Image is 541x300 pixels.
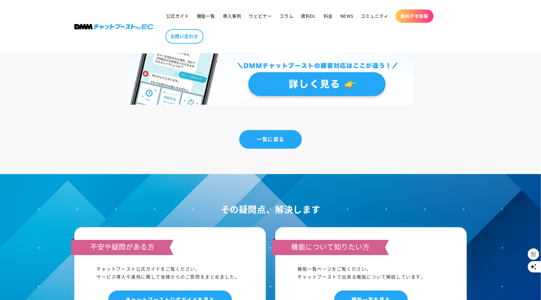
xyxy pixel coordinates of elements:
[337,9,357,23] a: NEWS
[74,203,467,218] h2: その疑問点、解決します
[165,29,203,44] a: お問い合わせ
[239,130,302,149] a: 一覧に戻る
[193,9,219,23] a: 機能一覧
[162,9,193,23] a: 公式ガイド
[272,240,389,255] h3: 機能について知りたい方
[401,13,428,19] span: 無料デモ体験
[340,13,353,19] span: NEWS
[71,240,173,255] h3: 不安や疑問がある方
[197,13,215,19] span: 機能一覧
[74,24,153,29] img: 株式会社DMM Boost
[245,9,276,23] a: ウェビナー
[223,13,241,19] span: 導入事例
[219,9,245,23] a: 導入事例
[171,34,198,39] span: お問い合わせ
[301,13,316,19] span: 資料DL
[249,13,272,19] span: ウェビナー
[357,9,392,23] a: コミュニティ
[166,13,189,19] span: 公式ガイド
[297,265,445,281] div: 機能一覧ページをご覧ください。 チャットブーストで出来る機能について解説しています。
[279,13,293,19] span: コラム
[361,13,389,19] span: コミュニティ
[297,9,320,23] a: 資料DL
[96,265,244,281] div: チャットブースト公式ガイドをご覧ください。 サービス導入や運用に関して皆様からのご質問をまとめました。
[395,9,433,23] a: 無料デモ体験
[276,9,297,23] a: コラム
[324,13,333,19] span: 料金
[320,9,337,23] a: 料金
